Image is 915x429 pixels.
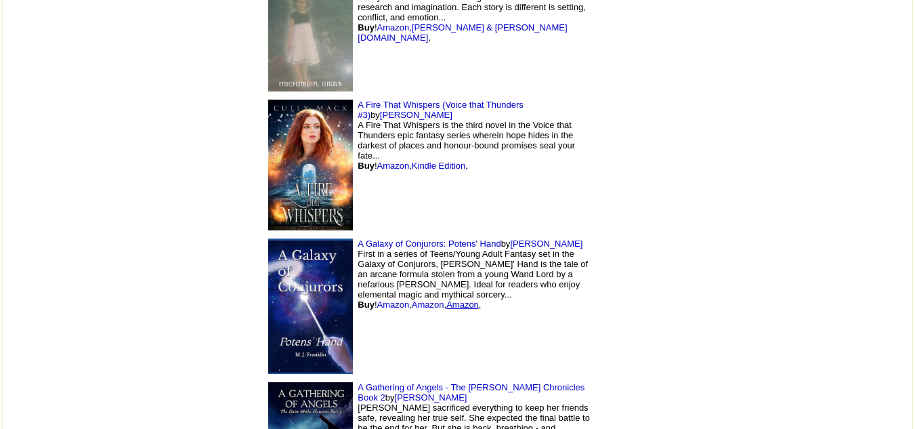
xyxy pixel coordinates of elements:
img: 78364.jpg [268,100,353,230]
a: [PERSON_NAME] [395,392,467,403]
img: 79977.jpg [268,239,353,374]
img: shim.gif [674,30,677,34]
a: A Gathering of Angels - The [PERSON_NAME] Chronicles Book 2 [358,382,584,403]
img: shim.gif [674,169,677,173]
img: shim.gif [607,124,661,205]
a: Amazon [377,300,410,310]
a: Amazon [377,22,410,33]
a: Amazon [412,300,444,310]
font: by A Fire That Whispers is the third novel in the Voice that Thunders epic fantasy series wherein... [358,110,575,171]
b: Buy [358,161,375,171]
a: A Fire That Whispers (Voice that Thunders #3) [358,100,523,120]
a: A Galaxy of Conjurors: Potens' Hand [358,239,501,249]
a: Amazon [377,161,410,171]
a: [PERSON_NAME] [510,239,582,249]
b: Buy [358,22,375,33]
a: [PERSON_NAME] & [PERSON_NAME][DOMAIN_NAME] [358,22,567,43]
font: by First in a series of Teens/Young Adult Fantasy set in the Galaxy of Conjurors, [PERSON_NAME]' ... [358,239,588,310]
a: [PERSON_NAME] [380,110,452,120]
b: Buy [358,300,375,310]
img: shim.gif [607,266,661,347]
a: Kindle Edition [412,161,466,171]
a: Amazon [446,300,479,310]
img: shim.gif [674,310,677,314]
